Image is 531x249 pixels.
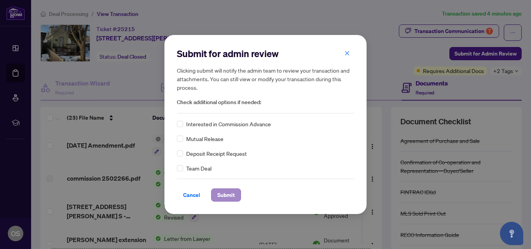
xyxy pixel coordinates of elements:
h5: Clicking submit will notify the admin team to review your transaction and attachments. You can st... [177,66,354,92]
h2: Submit for admin review [177,47,354,60]
button: Cancel [177,188,206,202]
span: Interested in Commission Advance [186,120,271,128]
span: close [344,50,350,56]
span: Team Deal [186,164,211,172]
span: Submit [217,189,235,201]
span: Check additional options if needed: [177,98,354,107]
button: Submit [211,188,241,202]
span: Deposit Receipt Request [186,149,247,158]
span: Mutual Release [186,134,224,143]
button: Open asap [500,222,523,245]
span: Cancel [183,189,200,201]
